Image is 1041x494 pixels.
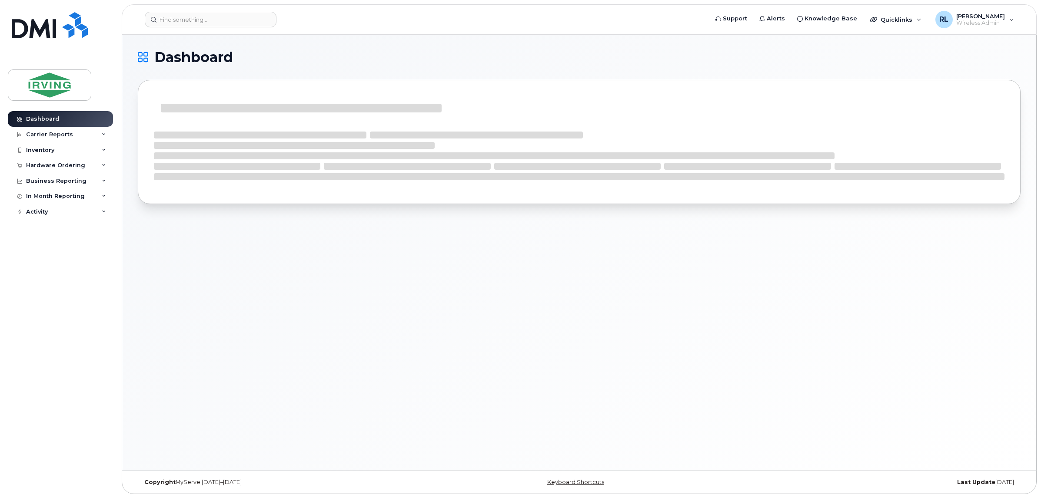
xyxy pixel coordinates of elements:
div: MyServe [DATE]–[DATE] [138,479,432,486]
a: Keyboard Shortcuts [547,479,604,485]
div: [DATE] [726,479,1021,486]
strong: Copyright [144,479,176,485]
strong: Last Update [957,479,995,485]
span: Dashboard [154,51,233,64]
